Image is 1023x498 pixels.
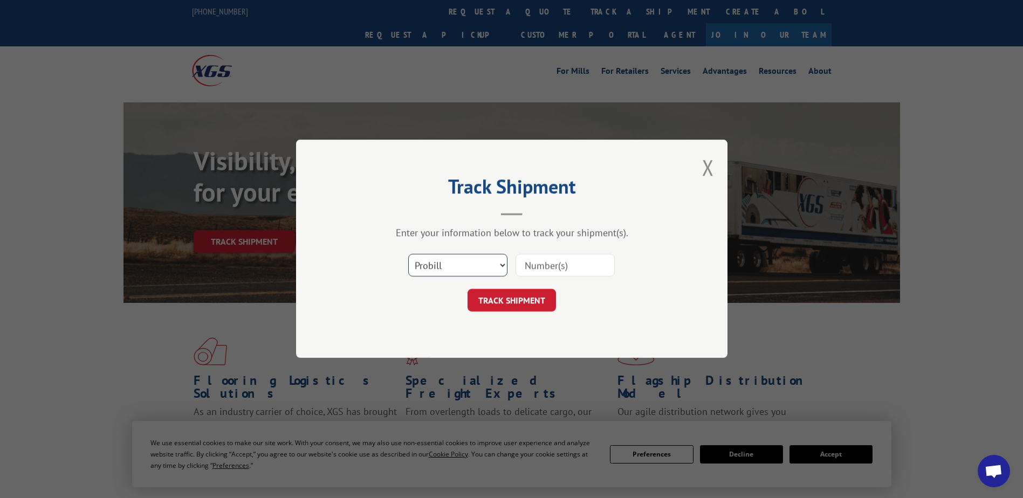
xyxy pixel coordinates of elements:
button: Close modal [702,153,714,182]
button: TRACK SHIPMENT [468,289,556,312]
div: Open chat [978,455,1010,487]
div: Enter your information below to track your shipment(s). [350,227,674,239]
input: Number(s) [516,254,615,277]
h2: Track Shipment [350,179,674,199]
